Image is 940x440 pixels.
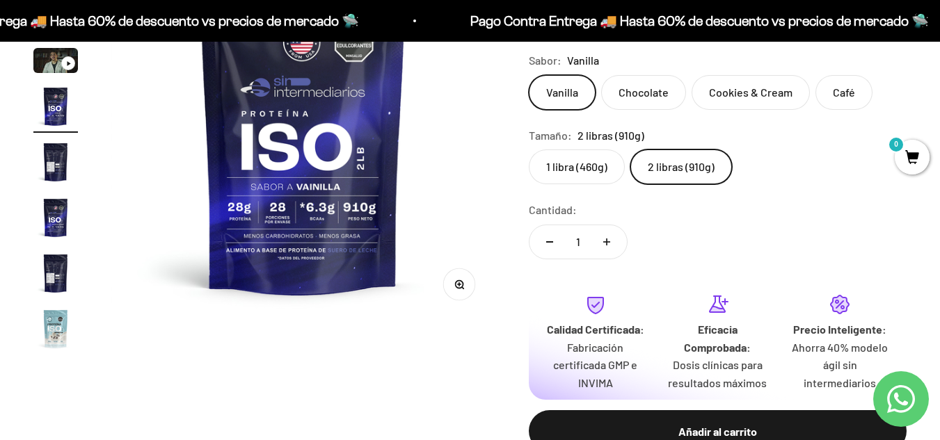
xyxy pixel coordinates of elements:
button: Ir al artículo 5 [33,140,78,188]
img: Proteína Aislada (ISO) [33,251,78,295]
img: Proteína Aislada (ISO) [33,307,78,351]
button: Ir al artículo 3 [33,48,78,77]
p: Dosis clínicas para resultados máximos [668,356,768,391]
p: Pago Contra Entrega 🚚 Hasta 60% de descuento vs precios de mercado 🛸 [448,10,907,32]
img: Proteína Aislada (ISO) [33,140,78,184]
span: Vanilla [567,51,599,70]
button: Aumentar cantidad [587,225,627,259]
span: 2 libras (910g) [577,127,644,145]
button: Ir al artículo 8 [33,307,78,355]
legend: Tamaño: [529,127,572,145]
button: Reducir cantidad [529,225,570,259]
strong: Calidad Certificada: [547,323,644,336]
button: Ir al artículo 7 [33,251,78,300]
p: Fabricación certificada GMP e INVIMA [545,339,646,392]
img: Proteína Aislada (ISO) [33,195,78,240]
button: Ir al artículo 6 [33,195,78,244]
legend: Sabor: [529,51,561,70]
mark: 0 [888,136,905,153]
img: Proteína Aislada (ISO) [33,84,78,129]
p: Ahorra 40% modelo ágil sin intermediarios [790,339,890,392]
strong: Precio Inteligente: [793,323,886,336]
a: 0 [895,151,930,166]
label: Cantidad: [529,201,577,219]
strong: Eficacia Comprobada: [684,323,751,354]
button: Ir al artículo 4 [33,84,78,133]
